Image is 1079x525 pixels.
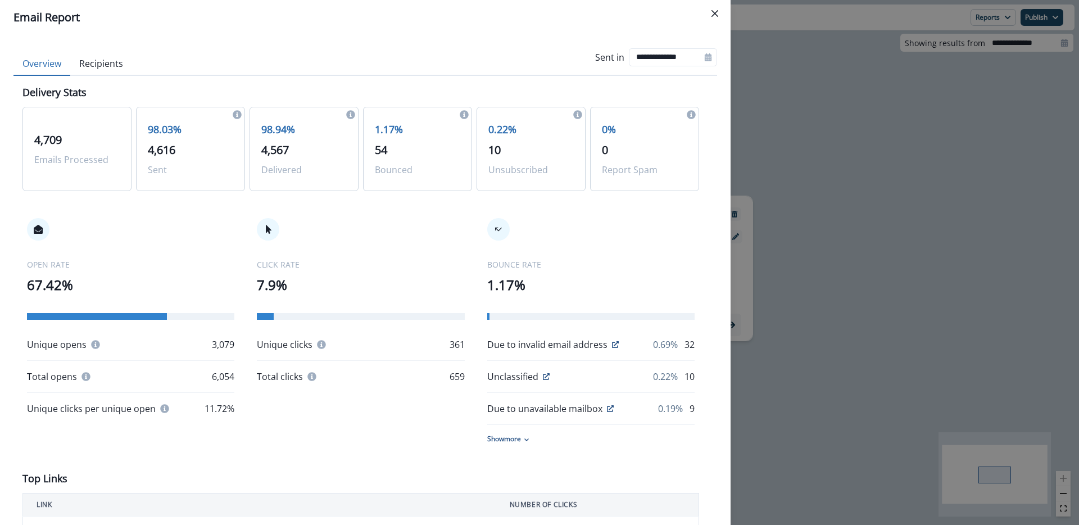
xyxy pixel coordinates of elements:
[261,122,347,137] p: 98.94%
[22,85,87,100] p: Delivery Stats
[487,434,521,444] p: Show more
[257,259,464,270] p: CLICK RATE
[375,142,387,157] span: 54
[27,370,77,383] p: Total opens
[13,9,717,26] div: Email Report
[34,132,62,147] span: 4,709
[450,338,465,351] p: 361
[212,370,234,383] p: 6,054
[13,52,70,76] button: Overview
[488,122,574,137] p: 0.22%
[27,338,87,351] p: Unique opens
[257,338,312,351] p: Unique clicks
[595,51,624,64] p: Sent in
[487,402,602,415] p: Due to unavailable mailbox
[487,275,695,295] p: 1.17%
[488,142,501,157] span: 10
[212,338,234,351] p: 3,079
[261,142,289,157] span: 4,567
[487,259,695,270] p: BOUNCE RATE
[205,402,234,415] p: 11.72%
[684,338,695,351] p: 32
[148,163,233,176] p: Sent
[23,494,496,517] th: LINK
[257,370,303,383] p: Total clicks
[27,259,234,270] p: OPEN RATE
[27,275,234,295] p: 67.42%
[487,338,607,351] p: Due to invalid email address
[148,122,233,137] p: 98.03%
[375,122,460,137] p: 1.17%
[450,370,465,383] p: 659
[496,494,699,517] th: NUMBER OF CLICKS
[487,370,538,383] p: Unclassified
[27,402,156,415] p: Unique clicks per unique open
[22,471,67,486] p: Top Links
[602,142,608,157] span: 0
[706,4,724,22] button: Close
[602,122,687,137] p: 0%
[684,370,695,383] p: 10
[375,163,460,176] p: Bounced
[148,142,175,157] span: 4,616
[70,52,132,76] button: Recipients
[34,153,120,166] p: Emails Processed
[690,402,695,415] p: 9
[653,370,678,383] p: 0.22%
[658,402,683,415] p: 0.19%
[602,163,687,176] p: Report Spam
[261,163,347,176] p: Delivered
[653,338,678,351] p: 0.69%
[257,275,464,295] p: 7.9%
[488,163,574,176] p: Unsubscribed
